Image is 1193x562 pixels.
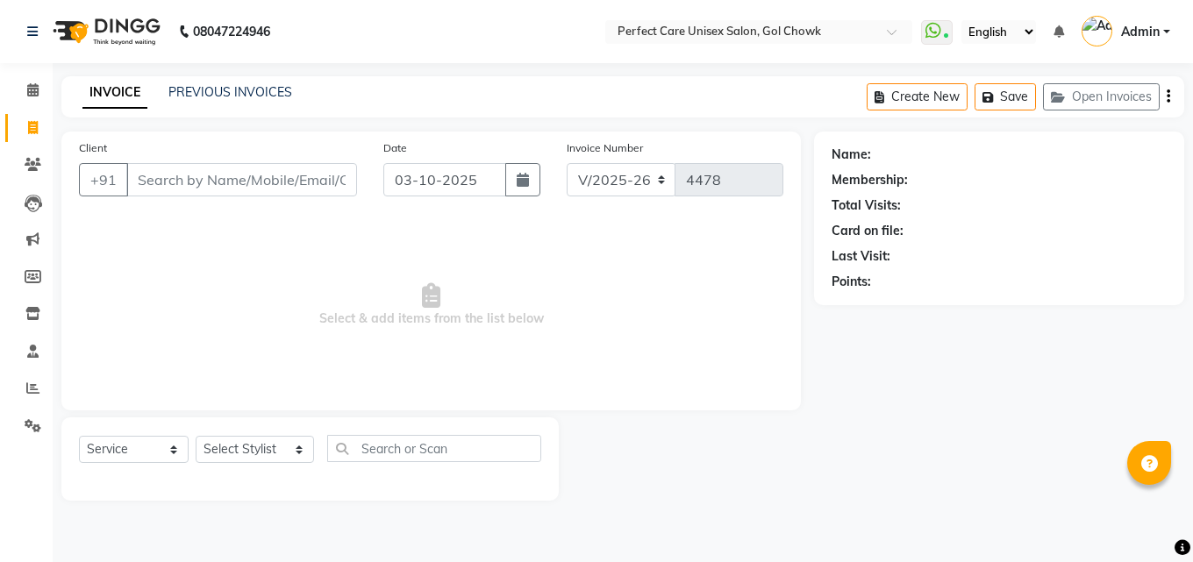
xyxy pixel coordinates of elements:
[79,140,107,156] label: Client
[567,140,643,156] label: Invoice Number
[867,83,968,110] button: Create New
[383,140,407,156] label: Date
[832,222,904,240] div: Card on file:
[193,7,270,56] b: 08047224946
[832,146,871,164] div: Name:
[1082,16,1112,46] img: Admin
[168,84,292,100] a: PREVIOUS INVOICES
[832,196,901,215] div: Total Visits:
[45,7,165,56] img: logo
[327,435,541,462] input: Search or Scan
[82,77,147,109] a: INVOICE
[832,273,871,291] div: Points:
[126,163,357,196] input: Search by Name/Mobile/Email/Code
[832,171,908,189] div: Membership:
[1119,492,1175,544] iframe: chat widget
[79,163,128,196] button: +91
[79,217,783,393] span: Select & add items from the list below
[1043,83,1160,110] button: Open Invoices
[832,247,890,266] div: Last Visit:
[975,83,1036,110] button: Save
[1121,23,1160,41] span: Admin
